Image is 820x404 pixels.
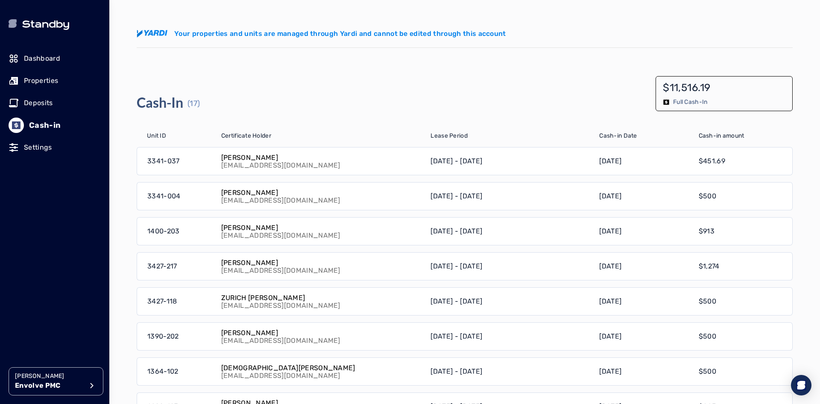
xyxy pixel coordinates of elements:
p: (17) [187,97,200,109]
p: 1400-203 [147,226,180,236]
div: Open Intercom Messenger [791,375,811,395]
p: [PERSON_NAME] [15,372,83,380]
span: Lease Period [430,132,467,140]
p: [EMAIL_ADDRESS][DOMAIN_NAME] [221,267,340,274]
p: 3341-037 [147,156,180,166]
p: [EMAIL_ADDRESS][DOMAIN_NAME] [221,302,340,309]
p: [DATE] - [DATE] [430,191,482,201]
p: [EMAIL_ADDRESS][DOMAIN_NAME] [221,197,340,204]
p: [DATE] - [DATE] [430,331,482,342]
p: 3341-004 [147,191,181,201]
p: [EMAIL_ADDRESS][DOMAIN_NAME] [221,162,340,169]
p: $913 [699,226,715,236]
a: Deposits [9,94,101,112]
span: Cash-in amount [699,132,744,140]
span: Certificate Holder [221,132,271,140]
p: Full Cash-In [673,98,707,106]
p: [DATE] [599,156,621,166]
p: Properties [24,76,58,86]
p: Cash-in [29,119,61,131]
span: Cash-in Date [599,132,637,140]
a: Dashboard [9,49,101,68]
p: [PERSON_NAME] [221,329,340,337]
button: [PERSON_NAME]Envolve PMC [9,367,103,395]
p: [DATE] - [DATE] [430,261,482,271]
p: [DATE] [599,296,621,307]
p: $500 [699,296,716,307]
a: Cash-in [9,116,101,135]
p: $1,274 [699,261,720,271]
p: [EMAIL_ADDRESS][DOMAIN_NAME] [221,372,355,379]
p: [EMAIL_ADDRESS][DOMAIN_NAME] [221,232,340,239]
p: [DATE] - [DATE] [430,296,482,307]
p: [DATE] [599,261,621,271]
h4: Cash-In [137,94,183,111]
p: [DEMOGRAPHIC_DATA][PERSON_NAME] [221,364,355,372]
p: [EMAIL_ADDRESS][DOMAIN_NAME] [221,337,340,344]
p: $451.69 [699,156,725,166]
p: [DATE] - [DATE] [430,366,482,377]
p: Deposits [24,98,53,108]
p: [PERSON_NAME] [221,259,340,267]
p: [PERSON_NAME] [221,153,340,162]
a: Properties [9,71,101,90]
img: yardi [137,30,167,38]
p: [DATE] [599,331,621,342]
p: 1390-202 [147,331,179,342]
p: Settings [24,142,52,153]
p: [DATE] [599,366,621,377]
p: Envolve PMC [15,380,83,391]
p: [DATE] - [DATE] [430,226,482,236]
p: Your properties and units are managed through Yardi and cannot be edited through this account [174,29,506,39]
p: 3427-217 [147,261,177,271]
p: 1364-102 [147,366,179,377]
p: $11,516.19 [663,81,785,94]
p: $500 [699,191,716,201]
p: 3427-118 [147,296,177,307]
p: [DATE] [599,191,621,201]
a: Settings [9,138,101,157]
p: $500 [699,331,716,342]
p: [DATE] [599,226,621,236]
p: [PERSON_NAME] [221,224,340,232]
span: Unit ID [147,132,166,140]
p: [PERSON_NAME] [221,189,340,197]
p: [DATE] - [DATE] [430,156,482,166]
p: Dashboard [24,53,60,64]
p: $500 [699,366,716,377]
p: ZURICH [PERSON_NAME] [221,294,340,302]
